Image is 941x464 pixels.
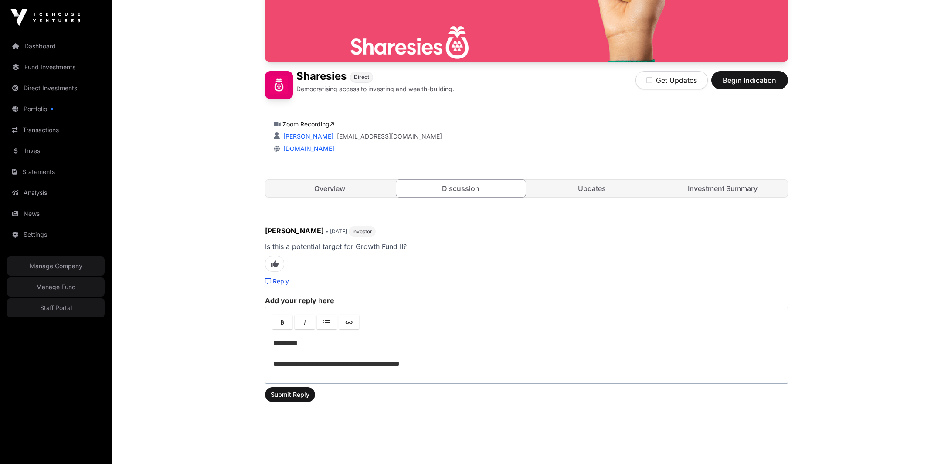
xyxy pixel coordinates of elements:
a: Lists [317,315,337,329]
a: Reply [265,277,289,286]
a: Dashboard [7,37,105,56]
a: Italic [295,315,315,329]
h1: Sharesies [296,71,347,83]
iframe: Chat Widget [897,422,941,464]
a: [EMAIL_ADDRESS][DOMAIN_NAME] [337,132,442,141]
a: Begin Indication [711,80,788,89]
a: Fund Investments [7,58,105,77]
a: Manage Fund [7,277,105,297]
a: Investment Summary [658,180,788,197]
a: Direct Investments [7,78,105,98]
a: Settings [7,225,105,244]
button: Begin Indication [711,71,788,89]
button: Get Updates [635,71,708,89]
label: Add your reply here [265,296,788,305]
a: Staff Portal [7,298,105,317]
p: Democratising access to investing and wealth-building. [296,85,454,93]
a: Link [339,315,359,329]
img: Icehouse Ventures Logo [10,9,80,26]
a: Overview [265,180,395,197]
nav: Tabs [265,180,788,197]
a: Invest [7,141,105,160]
a: Portfolio [7,99,105,119]
a: Discussion [396,179,526,198]
span: Direct [354,74,369,81]
span: Begin Indication [722,75,777,85]
a: Transactions [7,120,105,140]
p: Is this a potential target for Growth Fund II? [265,240,788,252]
a: News [7,204,105,223]
span: Like this comment [265,256,284,272]
a: Analysis [7,183,105,202]
span: Submit Reply [271,390,309,399]
a: [DOMAIN_NAME] [280,145,334,152]
button: Submit Reply [265,387,315,402]
a: [PERSON_NAME] [282,133,333,140]
a: Bold [272,315,292,329]
span: • [DATE] [326,228,347,235]
a: Updates [527,180,657,197]
a: Manage Company [7,256,105,276]
span: [PERSON_NAME] [265,226,324,235]
a: Zoom Recording [282,120,334,128]
a: Statements [7,162,105,181]
img: Sharesies [265,71,293,99]
span: Investor [352,228,372,235]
